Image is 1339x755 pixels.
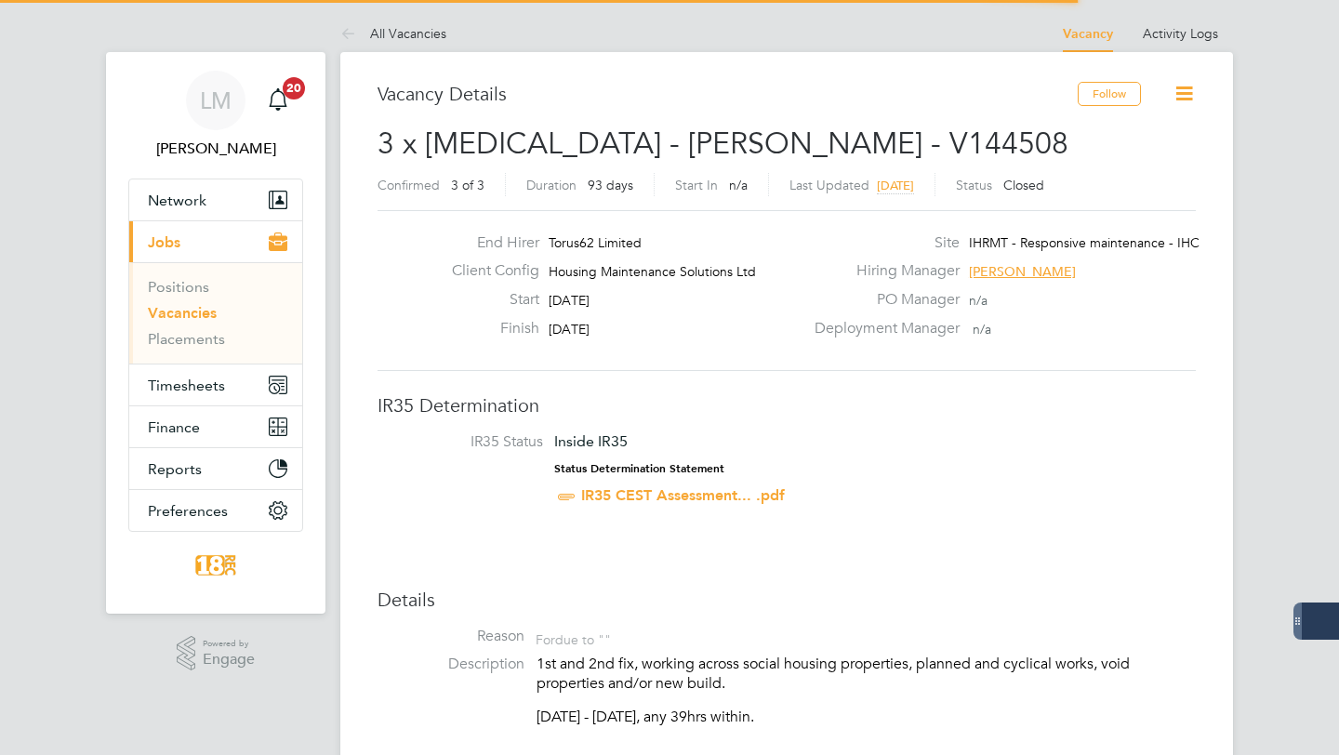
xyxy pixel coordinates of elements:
nav: Main navigation [106,52,325,614]
a: LM[PERSON_NAME] [128,71,303,160]
label: Site [803,233,960,253]
span: [DATE] [549,321,590,338]
span: Housing Maintenance Solutions Ltd [549,263,756,280]
span: n/a [969,292,988,309]
label: Start In [675,177,718,193]
a: All Vacancies [340,25,446,42]
div: For due to "" [536,627,611,648]
span: Finance [148,418,200,436]
span: [DATE] [877,178,914,193]
label: Confirmed [378,177,440,193]
span: [DATE] [549,292,590,309]
label: Description [378,655,524,674]
label: IR35 Status [396,432,543,452]
a: Placements [148,330,225,348]
a: Activity Logs [1143,25,1218,42]
p: [DATE] - [DATE], any 39hrs within. [537,708,1196,727]
span: Torus62 Limited [549,234,642,251]
span: 20 [283,77,305,99]
a: IR35 CEST Assessment... .pdf [581,486,785,504]
span: Preferences [148,502,228,520]
h3: Details [378,588,1196,612]
label: Start [437,290,539,310]
h3: Vacancy Details [378,82,1078,106]
label: PO Manager [803,290,960,310]
span: Inside IR35 [554,432,628,450]
button: Jobs [129,221,302,262]
span: Network [148,192,206,209]
a: Go to home page [128,550,303,580]
label: Client Config [437,261,539,281]
a: Powered byEngage [177,636,256,671]
label: End Hirer [437,233,539,253]
span: n/a [973,321,991,338]
label: Finish [437,319,539,338]
button: Network [129,179,302,220]
span: IHRMT - Responsive maintenance - IHC [969,234,1200,251]
div: Jobs [129,262,302,364]
span: 93 days [588,177,633,193]
label: Hiring Manager [803,261,960,281]
span: Timesheets [148,377,225,394]
a: Positions [148,278,209,296]
button: Timesheets [129,364,302,405]
span: [PERSON_NAME] [969,263,1076,280]
button: Finance [129,406,302,447]
button: Preferences [129,490,302,531]
a: 20 [259,71,297,130]
label: Status [956,177,992,193]
h3: IR35 Determination [378,393,1196,417]
span: Engage [203,652,255,668]
strong: Status Determination Statement [554,462,724,475]
label: Deployment Manager [803,319,960,338]
img: 18rec-logo-retina.png [191,550,241,580]
a: Vacancies [148,304,217,322]
span: 3 of 3 [451,177,484,193]
span: Reports [148,460,202,478]
span: Libby Murphy [128,138,303,160]
label: Reason [378,627,524,646]
button: Follow [1078,82,1141,106]
span: Closed [1003,177,1044,193]
p: 1st and 2nd fix, working across social housing properties, planned and cyclical works, void prope... [537,655,1196,694]
span: 3 x [MEDICAL_DATA] - [PERSON_NAME] - V144508 [378,126,1068,162]
button: Reports [129,448,302,489]
span: LM [200,88,232,113]
label: Last Updated [789,177,869,193]
span: Powered by [203,636,255,652]
span: n/a [729,177,748,193]
label: Duration [526,177,577,193]
a: Vacancy [1063,26,1113,42]
span: Jobs [148,233,180,251]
